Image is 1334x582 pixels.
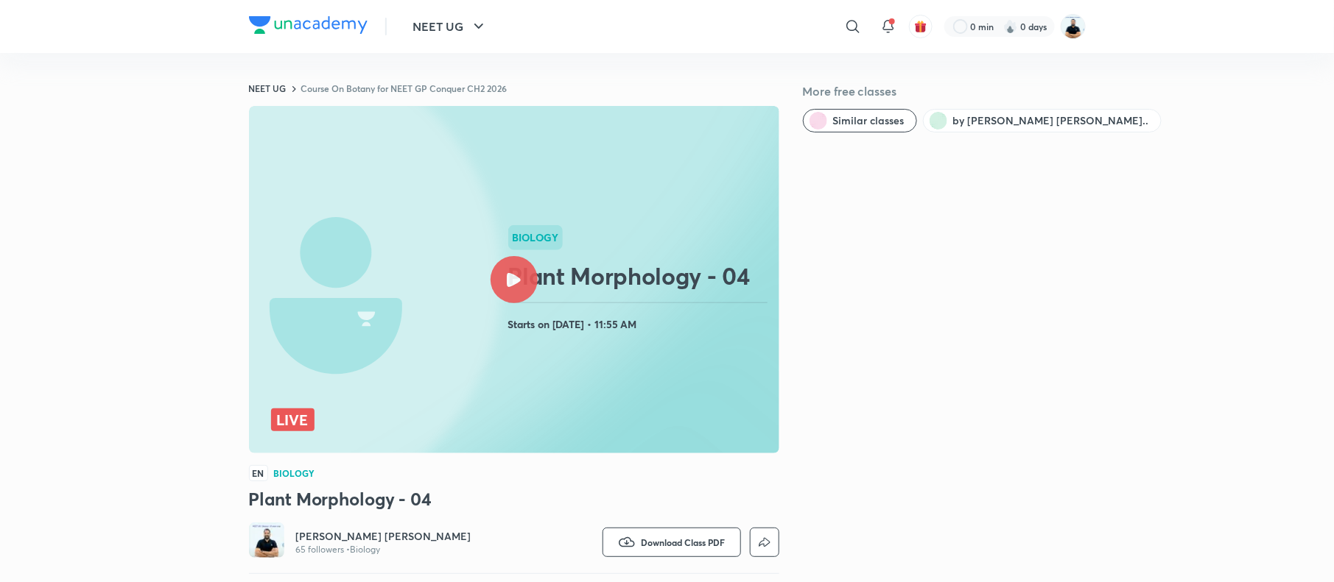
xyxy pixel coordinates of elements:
img: Subhash Chandra Yadav [1061,14,1086,39]
span: Download Class PDF [642,536,726,548]
img: Avatar [249,522,284,558]
span: Similar classes [833,113,905,128]
button: NEET UG [404,12,496,41]
a: Course On Botany for NEET GP Conquer CH2 2026 [301,82,508,94]
button: by Subhash Chandra Yadav [923,109,1162,132]
a: Company Logo [249,16,368,38]
h4: Starts on [DATE] • 11:55 AM [508,315,773,334]
img: avatar [914,20,927,33]
h3: Plant Morphology - 04 [249,487,779,511]
span: EN [249,465,268,481]
a: [PERSON_NAME] [PERSON_NAME] [296,529,471,544]
p: 65 followers • Biology [296,544,471,556]
button: Similar classes [803,109,917,132]
span: by Subhash Chandra Yadav [953,113,1149,128]
img: streak [1003,19,1018,34]
h2: Plant Morphology - 04 [508,261,773,291]
img: Company Logo [249,16,368,34]
a: NEET UG [249,82,287,94]
h5: More free classes [803,82,1086,100]
a: Avatar [249,522,284,561]
button: Download Class PDF [603,528,741,557]
button: avatar [909,15,933,38]
h4: Biology [274,469,315,478]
